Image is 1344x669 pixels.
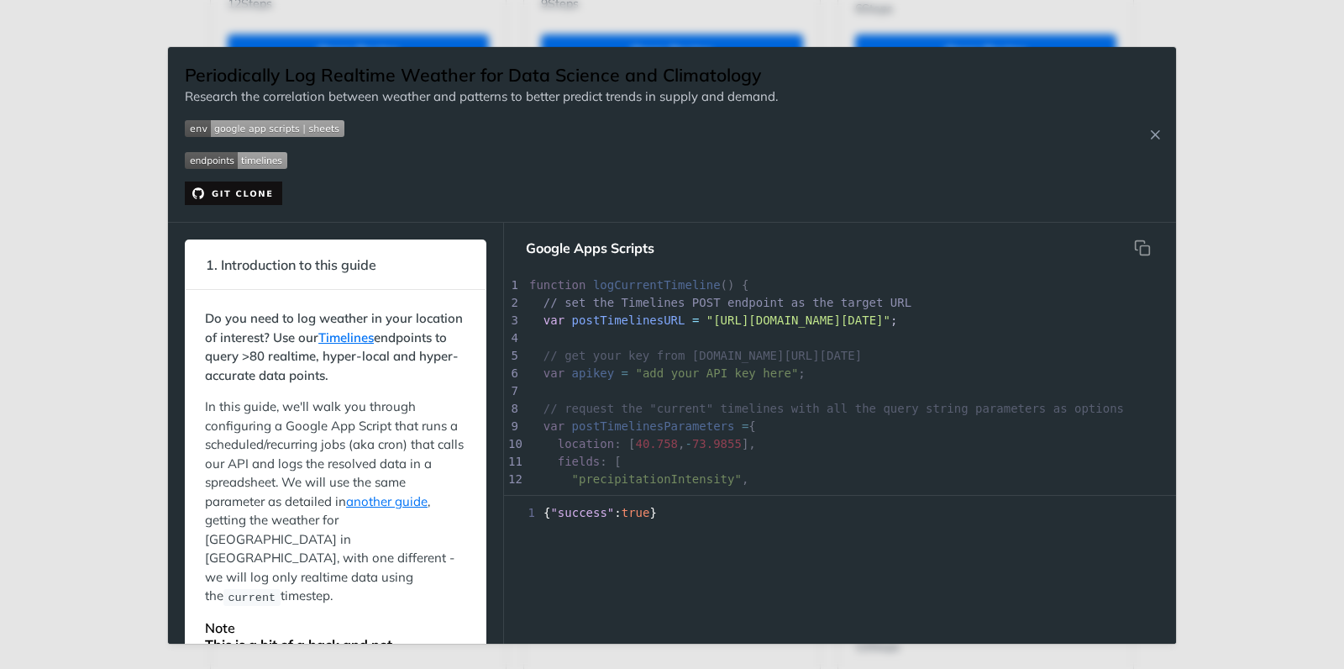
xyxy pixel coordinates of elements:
[504,277,521,294] div: 1
[504,347,521,365] div: 5
[504,453,521,471] div: 11
[529,366,806,380] span: ;
[543,349,862,362] span: // get your key from [DOMAIN_NAME][URL][DATE]
[185,150,778,170] span: Expand image
[504,435,521,453] div: 10
[1126,231,1159,265] button: Copy
[706,313,890,327] span: "[URL][DOMAIN_NAME][DATE]"
[504,400,521,418] div: 8
[529,419,756,433] span: {
[543,313,564,327] span: var
[504,365,521,382] div: 6
[529,472,748,486] span: ,
[572,313,685,327] span: postTimelinesURL
[185,182,282,205] img: clone
[504,382,521,400] div: 7
[622,366,628,380] span: =
[512,231,668,265] button: Google Apps Scripts
[185,64,778,87] h1: Periodically Log Realtime Weather for Data Science and Climatology
[205,398,466,606] p: In this guide, we'll walk you through configuring a Google App Script that runs a scheduled/recur...
[692,437,742,450] span: 73.9855
[346,493,428,509] a: another guide
[529,278,748,292] span: () {
[543,366,564,380] span: var
[558,437,614,450] span: location
[572,366,615,380] span: apikey
[205,619,235,636] strong: Note
[504,504,1176,522] div: { : }
[543,402,1124,415] span: // request the "current" timelines with all the query string parameters as options
[692,313,699,327] span: =
[635,437,678,450] span: 40.758
[558,455,601,468] span: fields
[529,278,585,292] span: function
[550,506,614,519] span: "success"
[185,184,282,200] a: Expand image
[185,119,778,138] span: Expand image
[593,278,721,292] span: logCurrentTimeline
[194,249,388,282] span: 1. Introduction to this guide
[742,419,748,433] span: =
[185,120,344,137] img: env
[504,504,540,522] span: 1
[890,313,897,327] span: ;
[572,419,735,433] span: postTimelinesParameters
[685,437,691,450] span: -
[185,152,287,169] img: endpoint
[504,329,521,347] div: 4
[504,312,521,329] div: 3
[185,87,778,107] p: Research the correlation between weather and patterns to better predict trends in supply and demand.
[1134,240,1151,256] svg: hidden
[228,591,276,603] span: current
[504,471,521,488] div: 12
[622,506,650,519] span: true
[504,294,521,312] div: 2
[205,310,463,383] strong: Do you need to log weather in your location of interest? Use our endpoints to query >80 realtime,...
[529,437,756,450] span: : [ , ],
[635,366,798,380] span: "add your API key here"
[318,329,374,345] a: Timelines
[572,472,742,486] span: "precipitationIntensity"
[543,419,564,433] span: var
[504,418,521,435] div: 9
[1142,126,1168,143] button: Close Recipe
[543,296,911,309] span: // set the Timelines POST endpoint as the target URL
[529,455,622,468] span: : [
